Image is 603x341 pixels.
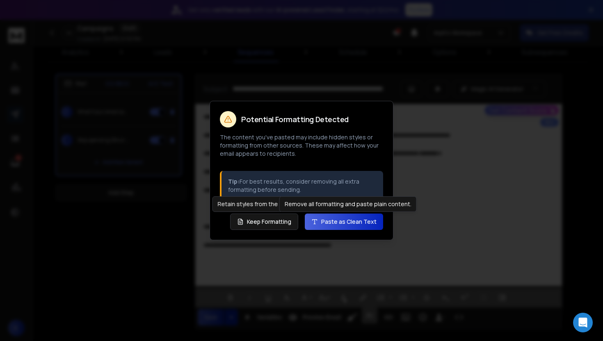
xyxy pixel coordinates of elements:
[279,196,417,212] div: Remove all formatting and paste plain content.
[212,196,326,212] div: Retain styles from the original source.
[241,116,349,123] h2: Potential Formatting Detected
[228,177,377,194] p: For best results, consider removing all extra formatting before sending.
[228,177,240,185] strong: Tip:
[573,313,593,332] div: Open Intercom Messenger
[305,214,383,230] button: Paste as Clean Text
[220,133,383,158] p: The content you've pasted may include hidden styles or formatting from other sources. These may a...
[230,214,298,230] button: Keep Formatting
